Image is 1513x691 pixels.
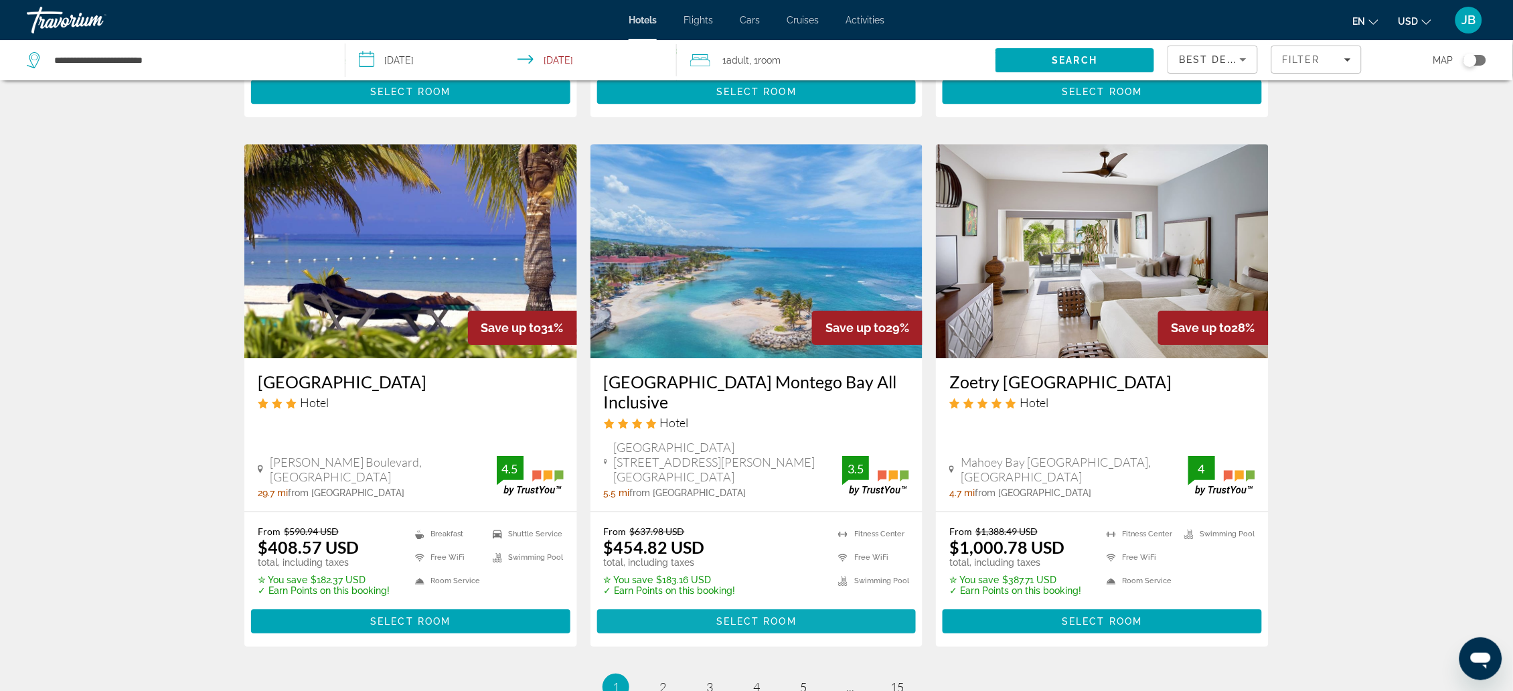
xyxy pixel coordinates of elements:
[614,440,843,484] span: [GEOGRAPHIC_DATA][STREET_ADDRESS][PERSON_NAME][GEOGRAPHIC_DATA]
[936,144,1269,358] img: Zoetry Montego Bay
[258,372,564,392] a: [GEOGRAPHIC_DATA]
[258,574,307,585] span: ✮ You save
[660,415,689,430] span: Hotel
[370,86,451,97] span: Select Room
[244,144,577,358] img: Charela Inn Hotel
[716,616,797,627] span: Select Room
[1179,52,1247,68] mat-select: Sort by
[1062,86,1143,97] span: Select Room
[722,51,749,70] span: 1
[604,487,630,498] span: 5.5 mi
[812,311,923,345] div: 29%
[345,40,678,80] button: Select check in and out date
[684,15,713,25] a: Flights
[258,585,390,596] p: ✓ Earn Points on this booking!
[284,526,339,537] del: $590.94 USD
[1172,321,1232,335] span: Save up to
[300,395,329,410] span: Hotel
[716,86,797,97] span: Select Room
[251,609,570,633] button: Select Room
[486,549,564,566] li: Swimming Pool
[1100,572,1178,589] li: Room Service
[604,537,705,557] ins: $454.82 USD
[943,80,1262,104] button: Select Room
[949,526,972,537] span: From
[1271,46,1362,74] button: Filters
[949,537,1064,557] ins: $1,000.78 USD
[749,51,781,70] span: , 1
[1353,16,1366,27] span: en
[1433,51,1453,70] span: Map
[1459,637,1502,680] iframe: Button to launch messaging window
[258,395,564,410] div: 3 star Hotel
[1188,461,1215,477] div: 4
[1100,549,1178,566] li: Free WiFi
[949,487,975,498] span: 4.7 mi
[497,456,564,495] img: TrustYou guest rating badge
[597,613,917,627] a: Select Room
[288,487,404,498] span: from [GEOGRAPHIC_DATA]
[758,55,781,66] span: Room
[1188,456,1255,495] img: TrustYou guest rating badge
[53,50,325,70] input: Search hotel destination
[949,372,1255,392] a: Zoetry [GEOGRAPHIC_DATA]
[630,487,746,498] span: from [GEOGRAPHIC_DATA]
[251,613,570,627] a: Select Room
[1462,13,1476,27] span: JB
[1353,11,1378,31] button: Change language
[1399,11,1431,31] button: Change currency
[604,372,910,412] a: [GEOGRAPHIC_DATA] Montego Bay All Inclusive
[486,526,564,542] li: Shuttle Service
[726,55,749,66] span: Adult
[740,15,760,25] a: Cars
[270,455,496,484] span: [PERSON_NAME] Boulevard, [GEOGRAPHIC_DATA]
[604,415,910,430] div: 4 star Hotel
[1282,54,1320,65] span: Filter
[468,311,577,345] div: 31%
[408,526,486,542] li: Breakfast
[1100,526,1178,542] li: Fitness Center
[258,526,281,537] span: From
[604,526,627,537] span: From
[975,526,1038,537] del: $1,388.49 USD
[943,609,1262,633] button: Select Room
[497,461,524,477] div: 4.5
[1399,16,1419,27] span: USD
[842,461,869,477] div: 3.5
[1020,395,1048,410] span: Hotel
[943,83,1262,98] a: Select Room
[597,609,917,633] button: Select Room
[996,48,1155,72] button: Search
[961,455,1188,484] span: Mahoey Bay [GEOGRAPHIC_DATA], [GEOGRAPHIC_DATA]
[604,574,736,585] p: $183.16 USD
[370,616,451,627] span: Select Room
[1062,616,1143,627] span: Select Room
[1158,311,1269,345] div: 28%
[1453,54,1486,66] button: Toggle map
[597,83,917,98] a: Select Room
[604,574,653,585] span: ✮ You save
[604,585,736,596] p: ✓ Earn Points on this booking!
[1451,6,1486,34] button: User Menu
[831,572,909,589] li: Swimming Pool
[949,574,1081,585] p: $387.71 USD
[1178,526,1255,542] li: Swimming Pool
[251,83,570,98] a: Select Room
[949,557,1081,568] p: total, including taxes
[787,15,819,25] a: Cruises
[629,15,657,25] a: Hotels
[597,80,917,104] button: Select Room
[846,15,884,25] a: Activities
[825,321,886,335] span: Save up to
[943,613,1262,627] a: Select Room
[949,585,1081,596] p: ✓ Earn Points on this booking!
